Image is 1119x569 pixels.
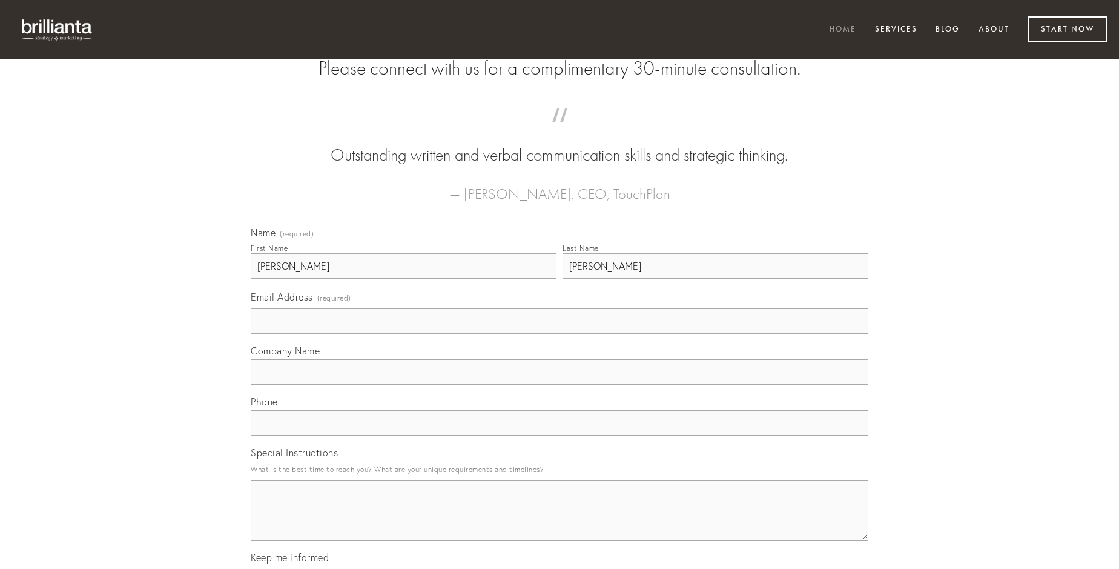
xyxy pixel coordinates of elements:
[251,57,868,80] h2: Please connect with us for a complimentary 30-minute consultation.
[251,345,320,357] span: Company Name
[971,20,1017,40] a: About
[251,461,868,477] p: What is the best time to reach you? What are your unique requirements and timelines?
[251,227,276,239] span: Name
[251,551,329,564] span: Keep me informed
[563,244,599,253] div: Last Name
[280,230,314,238] span: (required)
[251,244,288,253] div: First Name
[251,447,338,459] span: Special Instructions
[928,20,968,40] a: Blog
[270,167,849,206] figcaption: — [PERSON_NAME], CEO, TouchPlan
[251,396,278,408] span: Phone
[317,290,351,306] span: (required)
[251,291,313,303] span: Email Address
[822,20,864,40] a: Home
[867,20,925,40] a: Services
[270,120,849,144] span: “
[270,120,849,167] blockquote: Outstanding written and verbal communication skills and strategic thinking.
[12,12,103,47] img: brillianta - research, strategy, marketing
[1028,16,1107,42] a: Start Now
